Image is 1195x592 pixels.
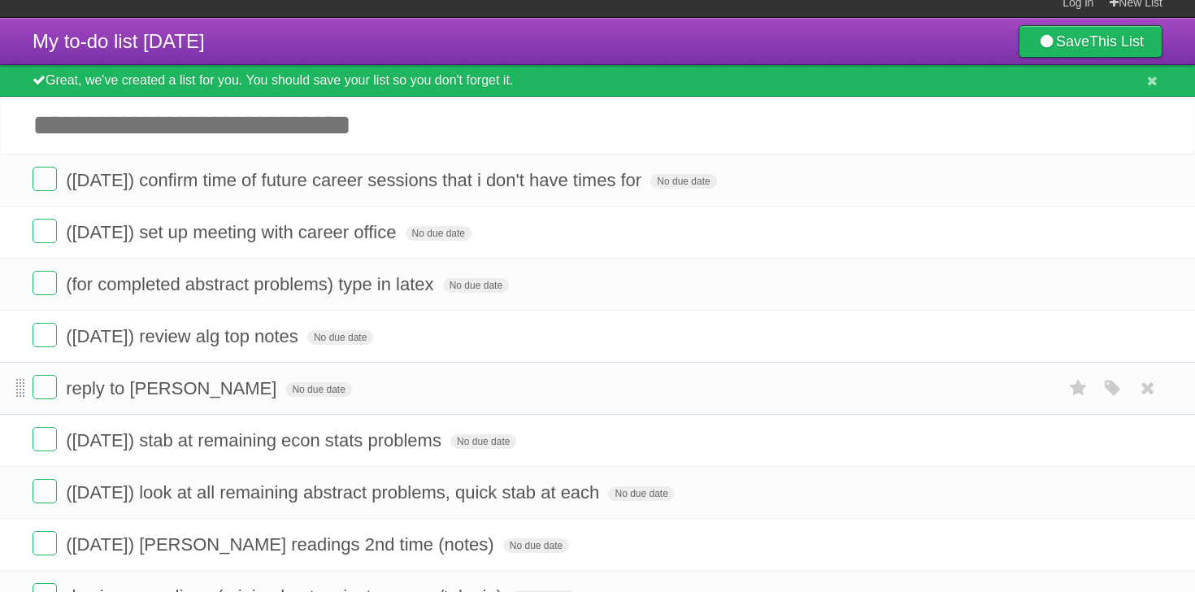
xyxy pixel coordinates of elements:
[33,219,57,243] label: Done
[66,274,437,294] span: (for completed abstract problems) type in latex
[33,167,57,191] label: Done
[33,271,57,295] label: Done
[1019,25,1162,58] a: SaveThis List
[66,326,302,346] span: ([DATE]) review alg top notes
[443,278,509,293] span: No due date
[1063,375,1094,402] label: Star task
[307,330,373,345] span: No due date
[66,222,400,242] span: ([DATE]) set up meeting with career office
[608,486,674,501] span: No due date
[33,323,57,347] label: Done
[1089,33,1144,50] b: This List
[650,174,716,189] span: No due date
[285,382,351,397] span: No due date
[406,226,471,241] span: No due date
[33,30,205,52] span: My to-do list [DATE]
[66,378,280,398] span: reply to [PERSON_NAME]
[33,427,57,451] label: Done
[33,375,57,399] label: Done
[66,430,445,451] span: ([DATE]) stab at remaining econ stats problems
[66,534,498,555] span: ([DATE]) [PERSON_NAME] readings 2nd time (notes)
[33,531,57,555] label: Done
[33,479,57,503] label: Done
[450,434,516,449] span: No due date
[66,170,645,190] span: ([DATE]) confirm time of future career sessions that i don't have times for
[66,482,603,503] span: ([DATE]) look at all remaining abstract problems, quick stab at each
[503,538,569,553] span: No due date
